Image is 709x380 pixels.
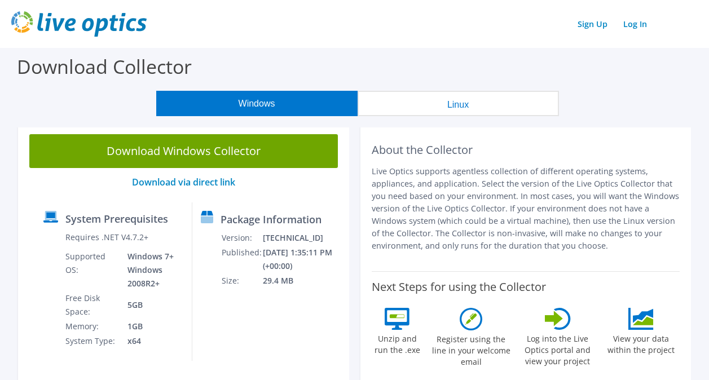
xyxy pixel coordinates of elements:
td: System Type: [65,334,118,348]
label: Log into the Live Optics portal and view your project [519,330,597,367]
button: Linux [358,91,559,116]
h2: About the Collector [372,143,680,157]
button: Windows [156,91,358,116]
a: Sign Up [572,16,613,32]
td: 5GB [119,291,183,319]
td: Memory: [65,319,118,334]
label: Register using the line in your welcome email [429,330,514,368]
td: 1GB [119,319,183,334]
label: Next Steps for using the Collector [372,280,546,294]
a: Download via direct link [132,176,235,188]
td: Version: [221,231,262,245]
td: Size: [221,273,262,288]
img: live_optics_svg.svg [11,11,147,37]
td: [DATE] 1:35:11 PM (+00:00) [262,245,344,273]
p: Live Optics supports agentless collection of different operating systems, appliances, and applica... [372,165,680,252]
td: Supported OS: [65,249,118,291]
label: View your data within the project [602,330,680,356]
label: Download Collector [17,54,192,79]
label: Requires .NET V4.7.2+ [65,232,148,243]
a: Download Windows Collector [29,134,338,168]
td: 29.4 MB [262,273,344,288]
label: Package Information [221,214,322,225]
label: Unzip and run the .exe [372,330,424,356]
td: x64 [119,334,183,348]
label: System Prerequisites [65,213,168,224]
td: Windows 7+ Windows 2008R2+ [119,249,183,291]
td: [TECHNICAL_ID] [262,231,344,245]
a: Log In [618,16,653,32]
td: Free Disk Space: [65,291,118,319]
td: Published: [221,245,262,273]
